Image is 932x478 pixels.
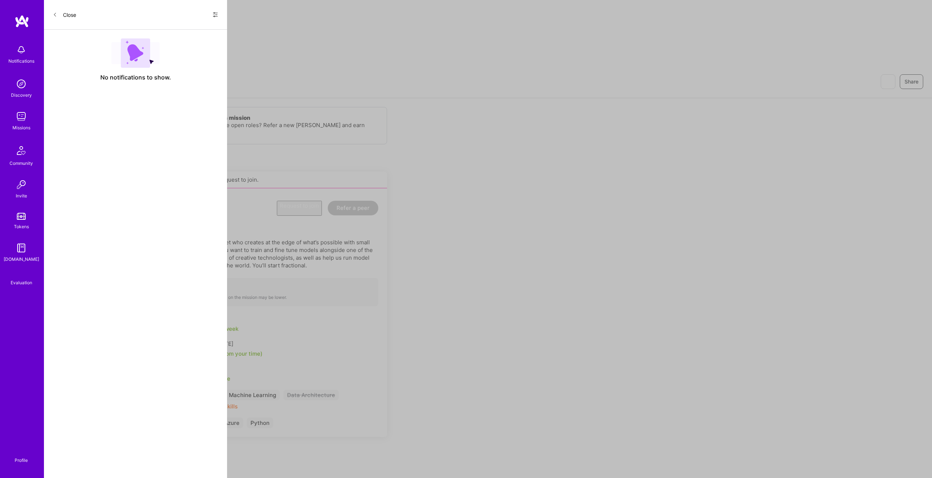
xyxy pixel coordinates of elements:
img: discovery [14,77,29,91]
div: Missions [12,124,30,131]
img: tokens [17,213,26,220]
div: Tokens [14,223,29,230]
img: logo [15,15,29,28]
div: Profile [15,456,28,463]
div: Community [10,159,33,167]
div: Notifications [8,57,34,65]
div: [DOMAIN_NAME] [4,255,39,263]
img: Community [12,142,30,159]
div: Evaluation [11,279,32,286]
img: empty [111,38,160,68]
div: Discovery [11,91,32,99]
button: Close [53,9,76,21]
span: No notifications to show. [100,74,171,81]
img: Invite [14,177,29,192]
img: bell [14,42,29,57]
a: Profile [12,449,30,463]
div: Invite [16,192,27,200]
img: guide book [14,241,29,255]
i: icon SelectionTeam [19,273,24,279]
img: teamwork [14,109,29,124]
